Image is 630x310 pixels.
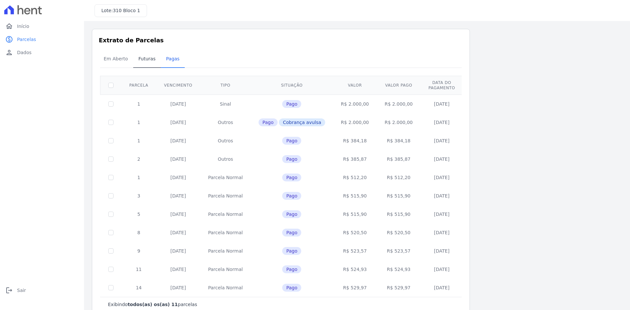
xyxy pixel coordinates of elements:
td: [DATE] [421,150,463,168]
td: R$ 523,57 [377,242,420,260]
input: Só é possível selecionar pagamentos em aberto [108,193,114,198]
span: Sair [17,287,26,294]
input: Só é possível selecionar pagamentos em aberto [108,285,114,290]
th: Valor [333,76,377,94]
td: R$ 385,87 [333,150,377,168]
span: Pago [282,100,301,108]
td: 9 [121,242,156,260]
td: [DATE] [421,242,463,260]
span: Pago [282,210,301,218]
td: R$ 515,90 [377,187,420,205]
input: Só é possível selecionar pagamentos em aberto [108,138,114,143]
td: 1 [121,113,156,132]
a: logoutSair [3,284,81,297]
td: [DATE] [421,94,463,113]
td: Parcela Normal [200,260,251,279]
input: Só é possível selecionar pagamentos em aberto [108,101,114,107]
td: 5 [121,205,156,223]
input: Só é possível selecionar pagamentos em aberto [108,230,114,235]
td: [DATE] [421,187,463,205]
td: R$ 523,57 [333,242,377,260]
td: R$ 520,50 [333,223,377,242]
td: [DATE] [421,132,463,150]
td: Parcela Normal [200,242,251,260]
td: [DATE] [156,113,200,132]
span: Pago [282,155,301,163]
span: Pago [282,229,301,237]
td: 1 [121,132,156,150]
td: R$ 515,90 [377,205,420,223]
td: Parcela Normal [200,187,251,205]
td: [DATE] [156,242,200,260]
td: R$ 529,97 [333,279,377,297]
td: R$ 529,97 [377,279,420,297]
td: R$ 524,93 [333,260,377,279]
td: Parcela Normal [200,279,251,297]
td: R$ 2.000,00 [377,94,420,113]
span: Pago [282,247,301,255]
td: Outros [200,150,251,168]
th: Parcela [121,76,156,94]
th: Situação [251,76,333,94]
span: Pago [282,192,301,200]
td: Parcela Normal [200,223,251,242]
td: Outros [200,113,251,132]
input: Só é possível selecionar pagamentos em aberto [108,248,114,254]
td: [DATE] [421,168,463,187]
input: Só é possível selecionar pagamentos em aberto [108,120,114,125]
td: Parcela Normal [200,168,251,187]
td: R$ 2.000,00 [333,113,377,132]
span: Dados [17,49,31,56]
td: 14 [121,279,156,297]
th: Data do pagamento [421,76,463,94]
span: Pagas [162,52,183,65]
td: R$ 512,20 [377,168,420,187]
td: [DATE] [156,94,200,113]
td: [DATE] [156,168,200,187]
th: Valor pago [377,76,420,94]
span: Futuras [135,52,159,65]
span: Pago [282,265,301,273]
p: Exibindo parcelas [108,301,197,308]
span: Início [17,23,29,30]
span: Pago [282,137,301,145]
td: [DATE] [156,150,200,168]
td: R$ 2.000,00 [377,113,420,132]
a: Futuras [133,51,161,68]
a: personDados [3,46,81,59]
a: Pagas [161,51,185,68]
span: Cobrança avulsa [279,118,325,126]
td: R$ 384,18 [377,132,420,150]
input: Só é possível selecionar pagamentos em aberto [108,175,114,180]
td: [DATE] [421,279,463,297]
td: 1 [121,168,156,187]
td: R$ 512,20 [333,168,377,187]
a: Em Aberto [98,51,133,68]
td: [DATE] [156,279,200,297]
td: 2 [121,150,156,168]
a: homeInício [3,20,81,33]
span: Parcelas [17,36,36,43]
th: Vencimento [156,76,200,94]
td: R$ 385,87 [377,150,420,168]
td: R$ 384,18 [333,132,377,150]
td: R$ 524,93 [377,260,420,279]
i: home [5,22,13,30]
h3: Extrato de Parcelas [99,36,463,45]
td: Parcela Normal [200,205,251,223]
td: Sinal [200,94,251,113]
td: [DATE] [156,223,200,242]
td: [DATE] [156,260,200,279]
td: 8 [121,223,156,242]
i: logout [5,286,13,294]
i: person [5,49,13,56]
td: [DATE] [421,205,463,223]
span: Em Aberto [100,52,132,65]
th: Tipo [200,76,251,94]
input: Só é possível selecionar pagamentos em aberto [108,212,114,217]
span: Pago [282,174,301,181]
input: Só é possível selecionar pagamentos em aberto [108,156,114,162]
td: R$ 520,50 [377,223,420,242]
b: todos(as) os(as) 11 [128,302,178,307]
input: Só é possível selecionar pagamentos em aberto [108,267,114,272]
